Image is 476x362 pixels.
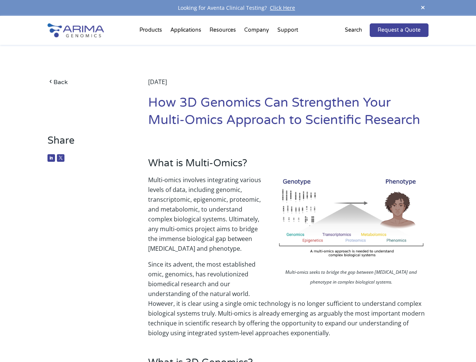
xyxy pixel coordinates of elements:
p: Multi-omics involves integrating various levels of data, including genomic, transcriptomic, epige... [148,175,429,259]
h1: How 3D Genomics Can Strengthen Your Multi-Omics Approach to Scientific Research [148,94,429,135]
a: Request a Quote [370,23,429,37]
h3: Share [47,135,127,152]
img: Arima-Genomics-logo [47,23,104,37]
p: Search [345,25,362,35]
a: Back [47,77,127,87]
p: Since its advent, the most established omic, genomics, has revolutionized biomedical research and... [148,259,429,338]
div: [DATE] [148,77,429,94]
a: Click Here [267,4,298,11]
p: Multi-omics seeks to bridge the gap between [MEDICAL_DATA] and phenotype in complex biological sy... [274,267,429,289]
h3: What is Multi-Omics? [148,157,429,175]
div: Looking for Aventa Clinical Testing? [47,3,428,13]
